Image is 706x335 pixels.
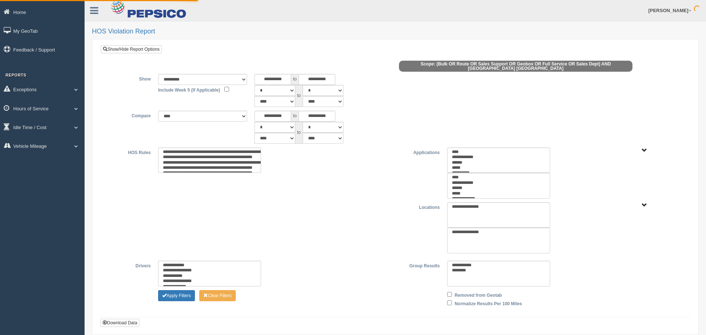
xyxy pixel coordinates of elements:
h2: HOS Violation Report [92,28,699,35]
label: Group Results [395,261,443,270]
label: Compare [106,111,154,120]
span: to [291,74,299,85]
label: Drivers [106,261,154,270]
label: HOS Rules [106,147,154,156]
label: Include Week 5 (If Applicable) [158,85,220,94]
span: to [295,122,303,144]
label: Locations [395,202,443,211]
span: to [295,85,303,107]
span: to [291,111,299,122]
label: Applications [395,147,443,156]
button: Download Data [100,319,139,327]
span: Scope: (Bulk OR Route OR Sales Support OR Geobox OR Full Service OR Sales Dept) AND [GEOGRAPHIC_D... [399,61,632,72]
a: Show/Hide Report Options [101,45,162,53]
button: Change Filter Options [158,290,195,301]
button: Change Filter Options [199,290,236,301]
label: Removed from Geotab [454,290,502,299]
label: Normalize Results Per 100 Miles [454,299,522,307]
label: Show [106,74,154,83]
